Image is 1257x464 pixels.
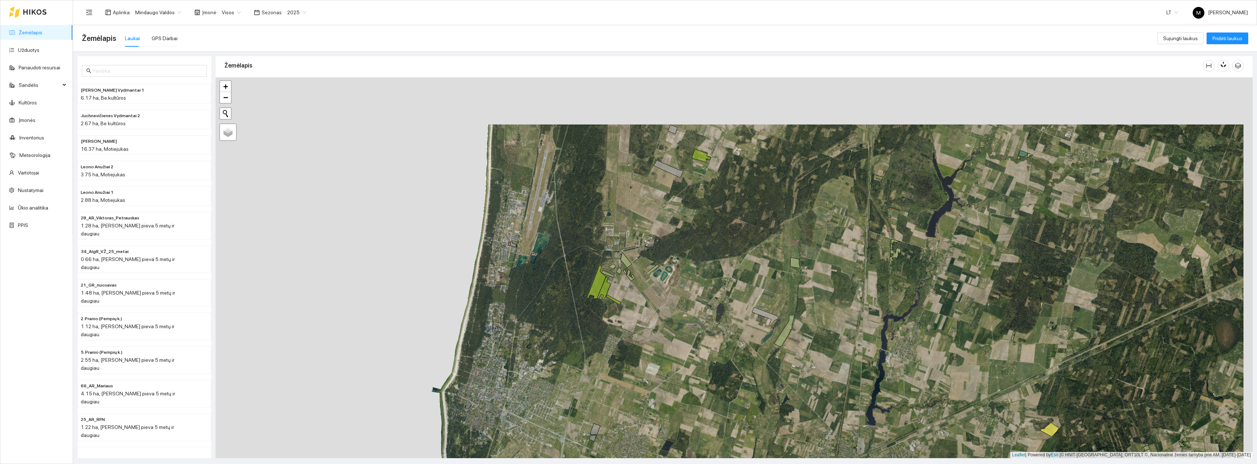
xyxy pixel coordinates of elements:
span: + [223,82,228,91]
button: Pridėti laukus [1207,32,1248,44]
span: Leono Lūgnaliai [81,138,117,145]
a: Pridėti laukus [1207,35,1248,41]
span: Sezonas : [262,8,283,16]
a: Nustatymai [18,187,43,193]
div: Laukai [125,34,140,42]
span: 0.66 ha, [PERSON_NAME] pieva 5 metų ir daugiau [81,256,175,270]
span: 4.15 ha, [PERSON_NAME] pieva 5 metų ir daugiau [81,391,175,404]
span: LT [1166,7,1178,18]
a: Zoom in [220,81,231,92]
span: Įmonė : [202,8,217,16]
span: 2025 [287,7,306,18]
span: Sujungti laukus [1163,34,1198,42]
span: 3.75 ha, Motiejukas [81,172,125,177]
span: 2.55 ha, [PERSON_NAME] pieva 5 metų ir daugiau [81,357,174,371]
button: menu-fold [82,5,96,20]
a: Layers [220,124,236,140]
span: | [1060,452,1061,457]
span: search [86,68,91,73]
div: GPS Darbai [152,34,178,42]
span: Sandėlis [19,78,60,92]
span: 28_AR_Viktoras_Petrauskas [81,215,139,222]
a: Žemėlapis [19,30,42,35]
a: Vartotojai [18,170,39,176]
span: 1.22 ha, [PERSON_NAME] pieva 5 metų ir daugiau [81,424,174,438]
span: 2. Pranio (Pempių k.) [81,315,122,322]
span: layout [105,9,111,15]
span: Aplinka : [113,8,131,16]
span: 1.28 ha, [PERSON_NAME] pieva 5 metų ir daugiau [81,223,174,237]
a: Ūkio analitika [18,205,48,211]
span: menu-fold [86,9,92,16]
span: 1.12 ha, [PERSON_NAME] pieva 5 metų ir daugiau [81,323,174,337]
a: Kultūros [19,100,37,106]
span: − [223,93,228,102]
span: M [1196,7,1201,19]
span: Žemėlapis [82,32,116,44]
span: Pridėti laukus [1212,34,1242,42]
a: Panaudoti resursai [19,65,60,70]
span: Mindaugo Valdos [135,7,181,18]
span: 2.88 ha, Motiejukas [81,197,125,203]
span: 21_GR_nuosavas [81,282,117,289]
a: Zoom out [220,92,231,103]
a: Leaflet [1012,452,1025,457]
span: 66_AR_Mariaus [81,383,113,390]
span: [PERSON_NAME] [1193,9,1248,15]
span: Juchnevičienės Vydmantai 2 [81,112,140,119]
a: Meteorologija [19,152,50,158]
span: Visos [222,7,241,18]
a: PPIS [18,222,28,228]
span: column-width [1203,63,1214,69]
span: shop [194,9,200,15]
a: Įmonės [19,117,35,123]
span: 2.67 ha, Be kultūros [81,120,126,126]
span: 6.17 ha, Be kultūros [81,95,126,101]
span: Leono Anužiai 2 [81,164,113,170]
a: Užduotys [18,47,39,53]
button: Initiate a new search [220,108,231,119]
button: column-width [1203,60,1215,72]
span: 25_AR_RFN [81,416,105,423]
div: | Powered by © HNIT-[GEOGRAPHIC_DATA]; ORT10LT ©, Nacionalinė žemės tarnyba prie AM, [DATE]-[DATE] [1010,452,1253,458]
span: calendar [254,9,260,15]
a: Esri [1051,452,1059,457]
span: 5. Pranio (Pempių k.) [81,349,122,356]
span: 34_AlgR_VŽ_25_metai [81,248,129,255]
span: 16.37 ha, Motiejukas [81,146,129,152]
span: Juchnevičienės Vydmantai 1 [81,87,144,94]
a: Sujungti laukus [1157,35,1204,41]
input: Paieška [93,67,202,75]
a: Inventorius [19,135,44,141]
span: 1.48 ha, [PERSON_NAME] pieva 5 metų ir daugiau [81,290,175,304]
div: Žemėlapis [224,55,1203,76]
span: Leono Anužiai 1 [81,189,114,196]
button: Sujungti laukus [1157,32,1204,44]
